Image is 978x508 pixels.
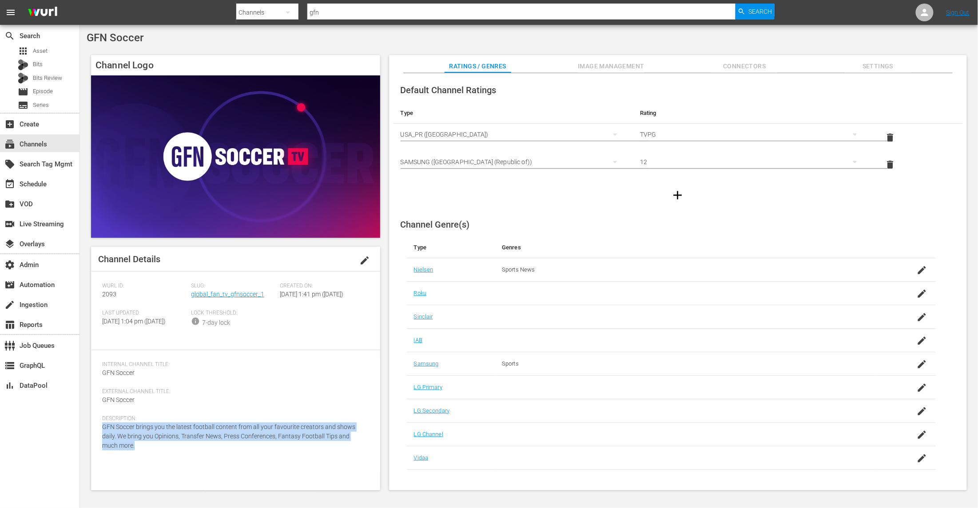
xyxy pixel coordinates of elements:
[4,299,15,310] span: Ingestion
[91,55,380,75] h4: Channel Logo
[407,237,495,258] th: Type
[102,388,365,395] span: External Channel Title:
[4,199,15,209] span: VOD
[102,361,365,368] span: Internal Channel Title:
[414,337,422,343] a: IAB
[401,122,626,147] div: USA_PR ([GEOGRAPHIC_DATA])
[354,250,376,271] button: edit
[191,283,275,290] span: Slug:
[885,159,896,170] span: delete
[102,369,135,376] span: GFN Soccer
[4,219,15,229] span: Live Streaming
[414,290,427,296] a: Roku
[4,119,15,130] span: Create
[640,150,866,174] div: 12
[445,61,511,72] span: Ratings / Genres
[4,260,15,270] span: Admin
[360,255,370,266] span: edit
[495,237,877,258] th: Genres
[4,239,15,249] span: Overlays
[633,102,873,124] th: Rating
[191,291,264,298] a: global_fan_tv_gfnsoccer_1
[91,75,380,238] img: GFN Soccer
[414,313,433,320] a: Sinclair
[414,266,433,273] a: Nielsen
[33,60,43,69] span: Bits
[191,317,200,326] span: info
[191,310,275,317] span: Lock Threshold:
[33,87,53,96] span: Episode
[33,47,48,55] span: Asset
[401,219,470,230] span: Channel Genre(s)
[4,380,15,391] span: DataPool
[946,9,970,16] a: Sign Out
[401,150,626,174] div: SAMSUNG ([GEOGRAPHIC_DATA] (Republic of))
[21,2,64,23] img: ans4CAIJ8jUAAAAAAAAAAAAAAAAAAAAAAAAgQb4GAAAAAAAAAAAAAAAAAAAAAAAAJMjXAAAAAAAAAAAAAAAAAAAAAAAAgAT5G...
[578,61,644,72] span: Image Management
[4,280,15,290] span: Automation
[18,73,28,83] div: Bits Review
[845,61,911,72] span: Settings
[4,139,15,150] span: Channels
[4,360,15,371] span: GraphQL
[4,179,15,189] span: Schedule
[414,407,450,414] a: LG Secondary
[880,154,901,175] button: delete
[711,61,778,72] span: Connectors
[640,122,866,147] div: TVPG
[401,85,497,95] span: Default Channel Ratings
[102,318,166,325] span: [DATE] 1:04 pm ([DATE])
[5,7,16,18] span: menu
[4,31,15,41] span: Search
[4,340,15,351] span: Job Queues
[414,454,429,461] a: Vidaa
[202,318,230,327] div: 7-day lock
[4,319,15,330] span: Reports
[102,310,187,317] span: Last Updated:
[102,283,187,290] span: Wurl ID:
[748,4,772,20] span: Search
[880,127,901,148] button: delete
[735,4,775,20] button: Search
[18,87,28,97] span: Episode
[414,431,443,437] a: LG Channel
[98,254,160,264] span: Channel Details
[18,46,28,56] span: Asset
[18,100,28,110] span: Series
[102,291,116,298] span: 2093
[33,101,49,110] span: Series
[414,360,439,367] a: Samsung
[280,283,364,290] span: Created On:
[87,32,143,44] span: GFN Soccer
[102,423,355,449] span: GFN Soccer brings you the latest football content from all your favourite creators and shows dail...
[102,415,365,422] span: Description:
[280,291,343,298] span: [DATE] 1:41 pm ([DATE])
[4,159,15,169] span: Search Tag Mgmt
[394,102,633,124] th: Type
[394,102,962,178] table: simple table
[102,396,135,403] span: GFN Soccer
[414,384,442,390] a: LG Primary
[18,59,28,70] div: Bits
[885,132,896,143] span: delete
[33,74,62,83] span: Bits Review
